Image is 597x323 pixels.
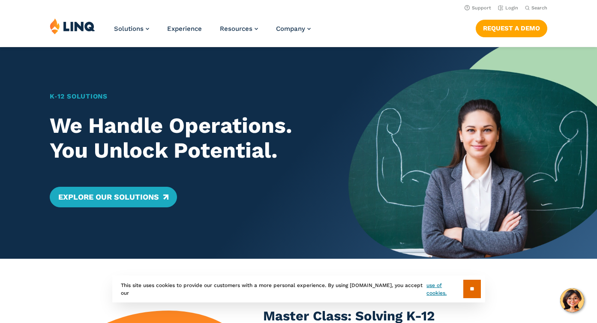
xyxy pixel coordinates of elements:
[426,281,463,297] a: use of cookies.
[276,25,311,33] a: Company
[348,47,597,259] img: Home Banner
[531,5,547,11] span: Search
[114,18,311,46] nav: Primary Navigation
[525,5,547,11] button: Open Search Bar
[276,25,305,33] span: Company
[498,5,518,11] a: Login
[167,25,202,33] a: Experience
[476,18,547,37] nav: Button Navigation
[50,18,95,34] img: LINQ | K‑12 Software
[114,25,144,33] span: Solutions
[560,288,584,312] button: Hello, have a question? Let’s chat.
[112,275,485,302] div: This site uses cookies to provide our customers with a more personal experience. By using [DOMAIN...
[465,5,491,11] a: Support
[220,25,258,33] a: Resources
[50,187,177,207] a: Explore Our Solutions
[50,113,324,163] h2: We Handle Operations. You Unlock Potential.
[476,20,547,37] a: Request a Demo
[220,25,252,33] span: Resources
[50,92,324,102] h1: K‑12 Solutions
[114,25,149,33] a: Solutions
